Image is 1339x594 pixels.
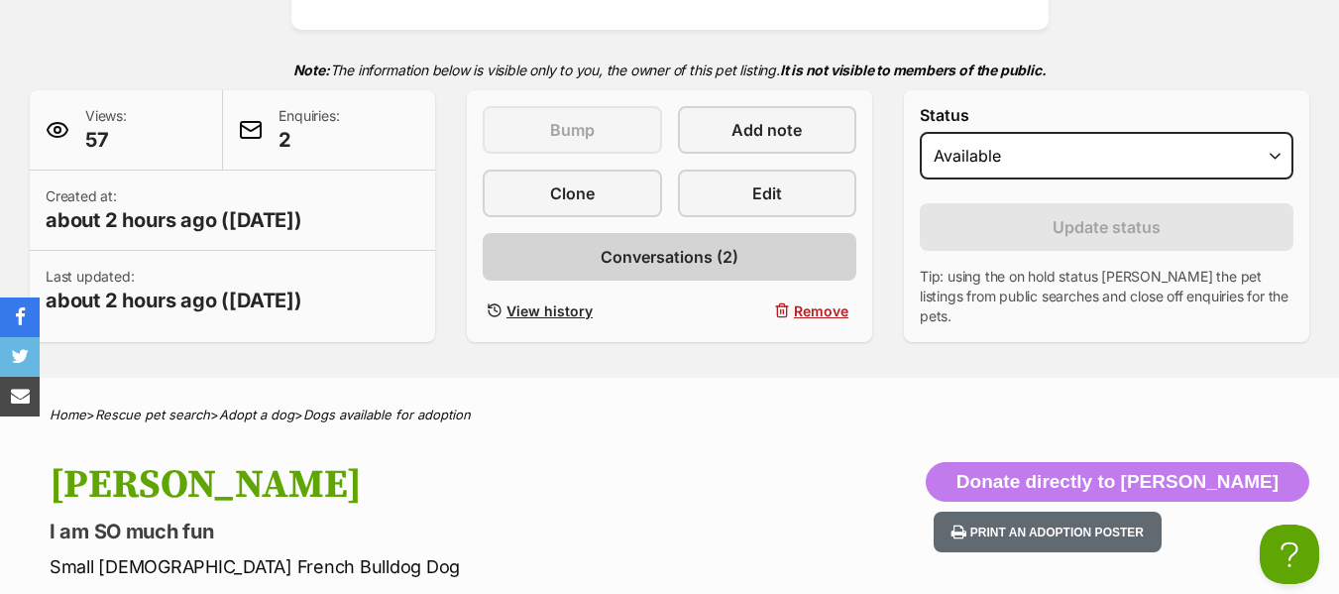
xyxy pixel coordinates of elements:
span: Edit [752,181,782,205]
p: Tip: using the on hold status [PERSON_NAME] the pet listings from public searches and close off e... [920,267,1293,326]
iframe: Help Scout Beacon - Open [1260,525,1319,584]
p: Last updated: [46,267,302,314]
strong: It is not visible to members of the public. [780,61,1047,78]
button: Update status [920,203,1293,251]
a: Adopt a dog [219,407,294,422]
strong: Note: [293,61,330,78]
span: about 2 hours ago ([DATE]) [46,206,302,234]
span: View history [506,300,593,321]
span: 57 [85,126,127,154]
p: Enquiries: [279,106,339,154]
h1: [PERSON_NAME] [50,462,818,508]
a: Home [50,407,86,422]
span: Bump [550,118,595,142]
span: Clone [550,181,595,205]
a: Add note [678,106,857,154]
button: Print an adoption poster [934,512,1162,552]
span: 2 [279,126,339,154]
span: Update status [1053,215,1161,239]
a: Conversations (2) [483,233,856,281]
button: Bump [483,106,662,154]
a: Edit [678,170,857,217]
a: Clone [483,170,662,217]
p: Created at: [46,186,302,234]
p: I am SO much fun [50,518,818,545]
p: Small [DEMOGRAPHIC_DATA] French Bulldog Dog [50,553,818,580]
p: The information below is visible only to you, the owner of this pet listing. [30,50,1309,90]
span: Conversations (2) [601,245,738,269]
a: Dogs available for adoption [303,407,471,422]
span: Add note [731,118,802,142]
span: Remove [794,300,848,321]
p: Views: [85,106,127,154]
label: Status [920,106,1293,124]
button: Remove [678,297,857,325]
button: Donate directly to [PERSON_NAME] [926,462,1309,502]
a: View history [483,297,662,325]
a: Rescue pet search [95,407,210,422]
span: about 2 hours ago ([DATE]) [46,287,302,314]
